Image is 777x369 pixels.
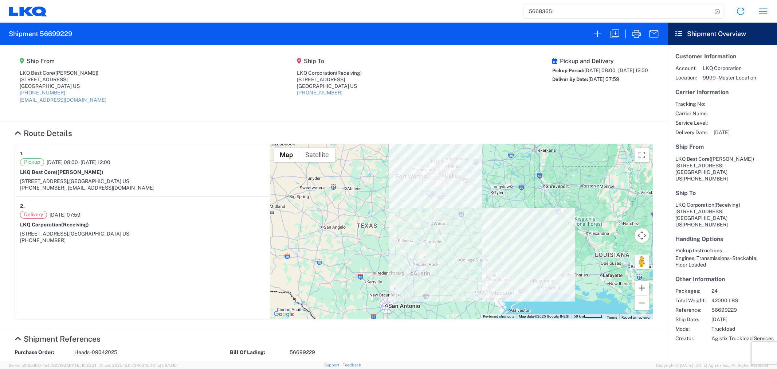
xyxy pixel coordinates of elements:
[336,70,362,76] span: (Receiving)
[714,129,730,136] span: [DATE]
[635,228,649,243] button: Map camera controls
[342,363,361,367] a: Feedback
[675,129,708,136] span: Delivery Date:
[675,65,697,71] span: Account:
[675,89,769,96] h5: Carrier Information
[675,288,706,294] span: Packages:
[675,307,706,313] span: Reference:
[574,314,584,318] span: 50 km
[69,231,129,237] span: [GEOGRAPHIC_DATA] US
[675,110,708,117] span: Carrier Name:
[15,334,101,343] a: Hide Details
[297,58,362,65] h5: Ship To
[675,248,769,254] h6: Pickup Instructions
[297,70,362,76] div: LKQ Corporation
[572,314,605,319] button: Map Scale: 50 km per 47 pixels
[552,77,588,82] span: Deliver By Date:
[675,316,706,323] span: Ship Date:
[148,363,177,368] span: [DATE] 08:10:16
[54,70,98,76] span: ([PERSON_NAME])
[675,297,706,304] span: Total Weight:
[20,178,69,184] span: [STREET_ADDRESS],
[47,159,110,166] span: [DATE] 08:00 - [DATE] 12:00
[290,349,315,356] span: 56699229
[61,222,89,228] span: (Receiving)
[230,349,284,356] strong: Bill Of Lading:
[703,74,756,81] span: 9999 - Master Location
[711,297,774,304] span: 42000 LBS
[675,202,740,214] span: LKQ Corporation [STREET_ADDRESS]
[20,202,25,211] strong: 2.
[552,58,648,65] h5: Pickup and Delivery
[69,178,129,184] span: [GEOGRAPHIC_DATA] US
[675,255,769,268] div: Engines, Transmissions - Stackable; Floor Loaded
[635,281,649,295] button: Zoom in
[552,68,584,73] span: Pickup Period:
[607,315,617,319] a: Terms
[675,53,769,60] h5: Customer Information
[710,156,754,162] span: ([PERSON_NAME])
[272,310,296,319] img: Google
[621,315,651,319] a: Report a map error
[675,326,706,332] span: Mode:
[20,222,89,228] strong: LKQ Corporation
[297,90,342,96] a: [PHONE_NUMBER]
[9,363,96,368] span: Server: 2025.18.0-4e47823f9d1
[675,156,710,162] span: LKQ Best Core
[656,362,768,369] span: Copyright © [DATE]-[DATE] Agistix Inc., All Rights Reserved
[20,76,106,83] div: [STREET_ADDRESS]
[20,158,44,166] span: Pickup
[15,349,69,356] strong: Purchase Order:
[675,335,706,342] span: Creator:
[20,58,106,65] h5: Ship From
[74,349,117,356] span: Heads-09042025
[523,4,712,18] input: Shipment, tracking or reference number
[703,65,756,71] span: LKQ Corporation
[675,101,708,107] span: Tracking No:
[20,237,265,244] div: [PHONE_NUMBER]
[675,143,769,150] h5: Ship From
[682,222,728,228] span: [PHONE_NUMBER]
[675,276,769,283] h5: Other Information
[272,310,296,319] a: Open this area in Google Maps (opens a new window)
[682,176,728,182] span: [PHONE_NUMBER]
[299,148,335,162] button: Show satellite imagery
[20,169,103,175] strong: LKQ Best Core
[668,23,777,45] header: Shipment Overview
[297,83,362,89] div: [GEOGRAPHIC_DATA] US
[588,76,619,82] span: [DATE] 07:59
[584,67,648,73] span: [DATE] 08:00 - [DATE] 12:00
[20,83,106,89] div: [GEOGRAPHIC_DATA] US
[99,363,177,368] span: Client: 2025.18.0-7346316
[56,169,103,175] span: ([PERSON_NAME])
[635,296,649,310] button: Zoom out
[20,184,265,191] div: [PHONE_NUMBER], [EMAIL_ADDRESS][DOMAIN_NAME]
[711,288,774,294] span: 24
[274,148,299,162] button: Show street map
[675,74,697,81] span: Location:
[20,231,69,237] span: [STREET_ADDRESS],
[20,90,65,96] a: [PHONE_NUMBER]
[20,149,24,158] strong: 1.
[519,314,569,318] span: Map data ©2025 Google, INEGI
[297,76,362,83] div: [STREET_ADDRESS]
[675,163,723,168] span: [STREET_ADDRESS]
[20,211,47,219] span: Delivery
[635,255,649,269] button: Drag Pegman onto the map to open Street View
[9,30,72,38] h2: Shipment 56699229
[675,202,769,228] address: [GEOGRAPHIC_DATA] US
[15,129,72,138] a: Hide Details
[711,307,774,313] span: 56699229
[714,202,740,208] span: (Receiving)
[68,363,96,368] span: [DATE] 10:23:21
[324,363,342,367] a: Support
[20,70,106,76] div: LKQ Best Core
[675,190,769,197] h5: Ship To
[675,156,769,182] address: [GEOGRAPHIC_DATA] US
[711,316,774,323] span: [DATE]
[675,120,708,126] span: Service Level:
[635,148,649,162] button: Toggle fullscreen view
[711,335,774,342] span: Agistix Truckload Services
[20,97,106,103] a: [EMAIL_ADDRESS][DOMAIN_NAME]
[483,314,514,319] button: Keyboard shortcuts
